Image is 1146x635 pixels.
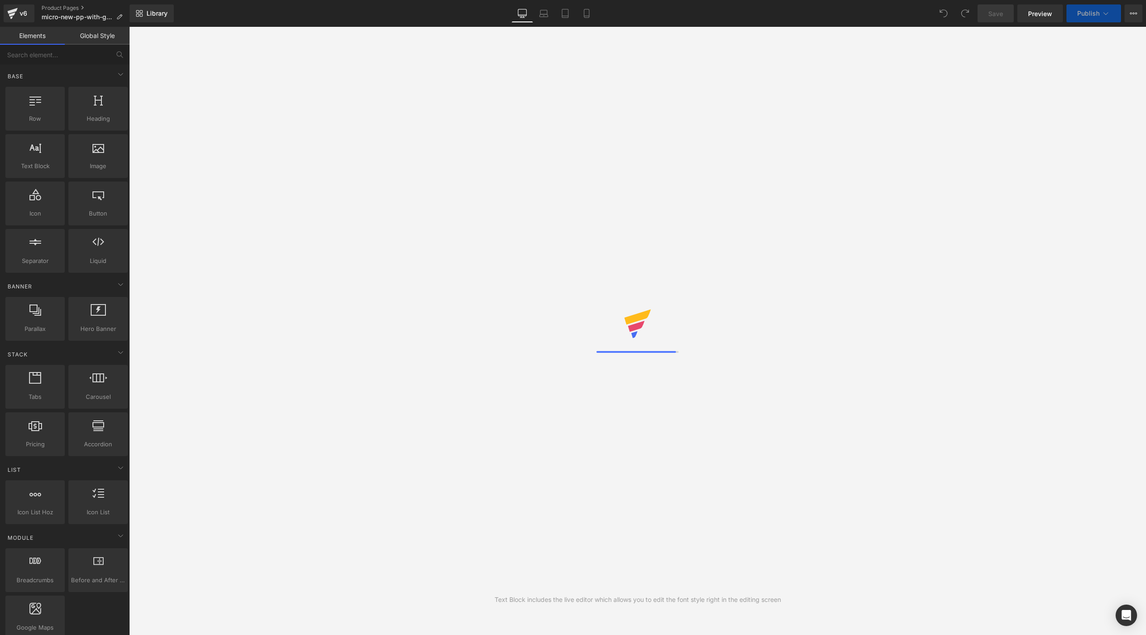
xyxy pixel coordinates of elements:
[42,4,130,12] a: Product Pages
[554,4,576,22] a: Tablet
[71,114,125,123] span: Heading
[8,161,62,171] span: Text Block
[71,209,125,218] span: Button
[8,392,62,402] span: Tabs
[1077,10,1100,17] span: Publish
[8,440,62,449] span: Pricing
[8,114,62,123] span: Row
[18,8,29,19] div: v6
[533,4,554,22] a: Laptop
[1066,4,1121,22] button: Publish
[147,9,168,17] span: Library
[7,72,24,80] span: Base
[130,4,174,22] a: New Library
[71,440,125,449] span: Accordion
[8,256,62,266] span: Separator
[4,4,34,22] a: v6
[1028,9,1052,18] span: Preview
[71,324,125,334] span: Hero Banner
[71,161,125,171] span: Image
[71,256,125,266] span: Liquid
[988,9,1003,18] span: Save
[935,4,953,22] button: Undo
[8,623,62,632] span: Google Maps
[512,4,533,22] a: Desktop
[1116,605,1137,626] div: Open Intercom Messenger
[7,533,34,542] span: Module
[8,324,62,334] span: Parallax
[495,595,781,605] div: Text Block includes the live editor which allows you to edit the font style right in the editing ...
[71,508,125,517] span: Icon List
[8,576,62,585] span: Breadcrumbs
[1017,4,1063,22] a: Preview
[71,576,125,585] span: Before and After Images
[42,13,113,21] span: micro-new-pp-with-gifts
[956,4,974,22] button: Redo
[65,27,130,45] a: Global Style
[7,466,22,474] span: List
[7,282,33,291] span: Banner
[1125,4,1142,22] button: More
[71,392,125,402] span: Carousel
[8,508,62,517] span: Icon List Hoz
[8,209,62,218] span: Icon
[576,4,597,22] a: Mobile
[7,350,29,359] span: Stack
